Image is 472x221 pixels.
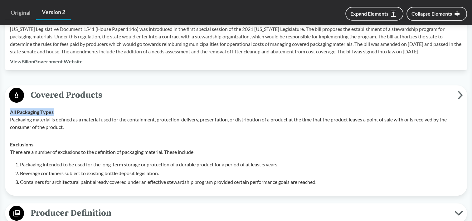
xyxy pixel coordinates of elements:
[10,58,83,64] a: ViewBillonGovernment Website
[345,7,403,21] button: Expand Elements
[10,109,54,115] strong: All Packaging Types
[10,116,462,131] p: Packaging material is defined as a material used for the containment, protection, delivery, prese...
[36,5,71,20] a: Version 2
[24,88,458,102] span: Covered Products
[10,141,33,147] strong: Exclusions
[10,148,462,156] p: There are a number of exclusions to the definition of packaging material. These include:
[7,87,465,103] button: Covered Products
[20,169,462,177] li: Beverage containers subject to existing bottle deposit legislation.
[5,6,36,20] a: Original
[10,25,462,55] p: [US_STATE] Legislative Document 1541 (House Paper 1146) was introduced in the first special sessi...
[20,178,462,186] li: Containers for architectural paint already covered under an effective stewardship program provide...
[406,7,467,21] button: Collapse Elements
[20,161,462,168] li: Packaging intended to be used for the long-term storage or protection of a durable product for a ...
[24,206,455,220] span: Producer Definition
